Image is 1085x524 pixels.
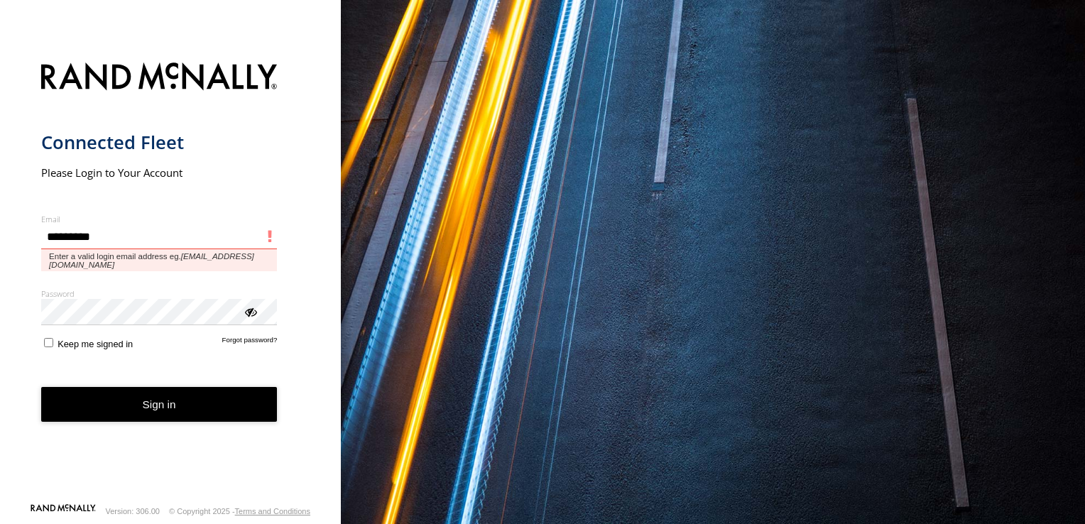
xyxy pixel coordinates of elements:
span: Enter a valid login email address eg. [41,249,278,271]
h2: Please Login to Your Account [41,165,278,180]
span: Keep me signed in [58,339,133,349]
img: Rand McNally [41,60,278,96]
a: Terms and Conditions [235,507,310,515]
em: [EMAIL_ADDRESS][DOMAIN_NAME] [49,252,254,269]
div: ViewPassword [243,304,257,318]
input: Keep me signed in [44,338,53,347]
a: Forgot password? [222,336,278,349]
h1: Connected Fleet [41,131,278,154]
form: main [41,54,300,503]
div: Version: 306.00 [106,507,160,515]
label: Email [41,214,278,224]
a: Visit our Website [31,504,96,518]
button: Sign in [41,387,278,422]
div: © Copyright 2025 - [169,507,310,515]
label: Password [41,288,278,299]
